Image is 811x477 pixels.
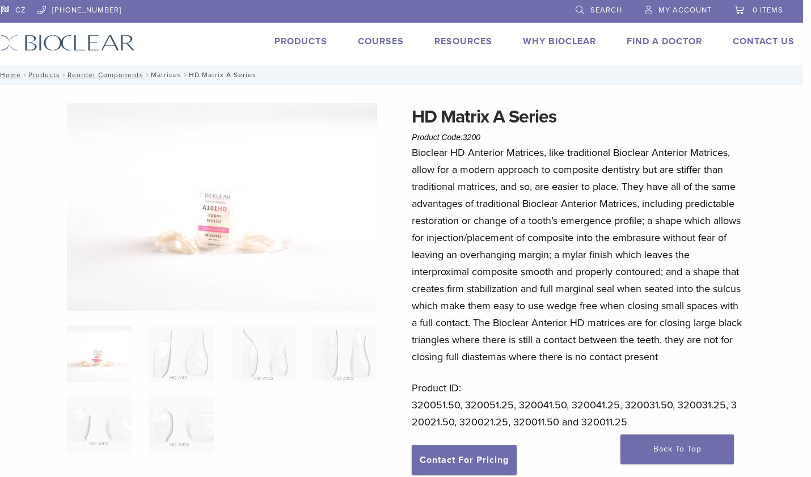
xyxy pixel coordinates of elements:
[149,326,213,382] img: HD Matrix A Series - Image 2
[412,103,742,130] h1: HD Matrix A Series
[412,133,480,142] span: Product Code:
[412,445,517,475] a: Contact For Pricing
[358,36,404,47] a: Courses
[412,379,742,430] p: Product ID: 320051.50, 320051.25, 320041.50, 320041.25, 320031.50, 320031.25, 320021.50, 320021.2...
[590,6,622,15] span: Search
[181,72,189,78] span: /
[1,35,135,51] img: Bioclear
[149,396,213,453] img: HD Matrix A Series - Image 6
[60,72,67,78] span: /
[28,71,60,79] a: Products
[658,6,712,15] span: My Account
[434,36,492,47] a: Resources
[733,36,795,47] a: Contact Us
[67,71,143,79] a: Reorder Components
[627,36,702,47] a: Find A Doctor
[523,36,596,47] a: Why Bioclear
[21,72,28,78] span: /
[753,6,783,15] span: 0 items
[620,434,734,464] a: Back To Top
[67,103,378,311] img: Anterior HD A Series Matrices
[463,133,480,142] span: 3200
[143,72,151,78] span: /
[274,36,327,47] a: Products
[67,326,132,382] img: Anterior-HD-A-Series-Matrices-324x324.jpg
[312,326,377,382] img: HD Matrix A Series - Image 4
[412,144,742,365] p: Bioclear HD Anterior Matrices, like traditional Bioclear Anterior Matrices, allow for a modern ap...
[151,71,181,79] a: Matrices
[231,326,295,382] img: HD Matrix A Series - Image 3
[67,396,132,453] img: HD Matrix A Series - Image 5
